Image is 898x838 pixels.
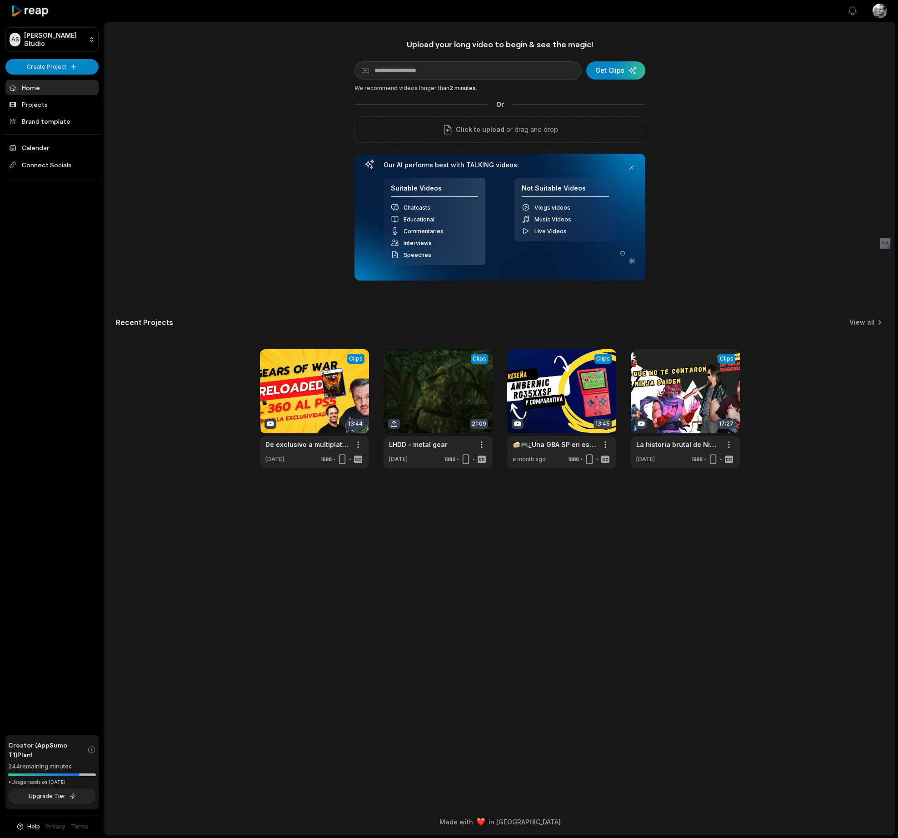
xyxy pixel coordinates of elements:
span: Speeches [404,251,431,258]
span: Creator (AppSumo T1) Plan! [8,740,87,759]
img: heart emoji [477,818,485,826]
span: Or [489,100,511,109]
a: De exclusivo a multiplataforma: el viaje brutal de Gears of War | La Historia Detrás de Reloaded [265,440,349,449]
button: Get Clips [586,61,645,80]
a: Privacy [45,823,65,831]
span: Live Videos [534,228,567,235]
h2: Recent Projects [116,318,173,327]
div: 244 remaining minutes [8,762,96,771]
span: Interviews [404,240,432,246]
div: Made with in [GEOGRAPHIC_DATA] [113,817,887,827]
span: Connect Socials [5,157,99,173]
a: La historia brutal de Ninja Gaiden | NES, Xbox, OVAs y el regreso de Ryu en Ragebound | LHDDG [636,440,720,449]
span: Click to upload [456,124,504,135]
button: Help [16,823,40,831]
span: Educational [404,216,434,223]
p: [PERSON_NAME] Studio [24,31,85,48]
a: Brand template [5,114,99,129]
a: Terms [71,823,89,831]
h3: Our AI performs best with TALKING videos: [384,161,616,169]
span: Vlogs videos [534,204,570,211]
h1: Upload your long video to begin & see the magic! [354,39,645,50]
div: We recommend videos longer than . [354,84,645,92]
h4: Suitable Videos [391,184,478,197]
span: Music Videos [534,216,571,223]
span: Commentaries [404,228,444,235]
span: 2 minutes [449,85,476,91]
a: View all [849,318,875,327]
button: Upgrade Tier [8,788,96,804]
span: Help [27,823,40,831]
a: LHDD - metal gear [389,440,448,449]
a: Home [5,80,99,95]
a: Projects [5,97,99,112]
a: 🍻🎮¿Una GBA SP en esteroides? | Review de la Anbernic RG35XXSP [513,440,596,449]
button: Create Project [5,59,99,75]
span: Chatcasts [404,204,430,211]
p: or drag and drop [504,124,558,135]
div: *Usage resets on [DATE] [8,779,96,786]
h4: Not Suitable Videos [522,184,609,197]
a: Calendar [5,140,99,155]
div: AS [10,33,20,46]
